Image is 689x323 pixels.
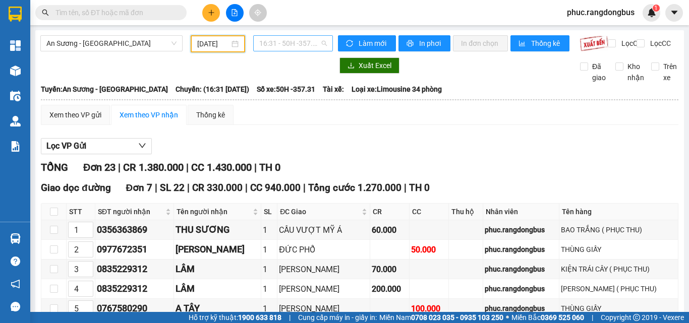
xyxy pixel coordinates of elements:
span: message [11,302,20,311]
th: Thu hộ [449,204,483,220]
span: search [42,9,49,16]
button: file-add [226,4,244,22]
span: bar-chart [519,40,527,48]
div: phuc.rangdongbus [485,224,557,235]
span: | [289,312,291,323]
span: caret-down [670,8,679,17]
th: SL [261,204,277,220]
div: LÂM [176,262,259,276]
td: HƯƠNG TRẦN [174,240,261,260]
span: Kho nhận [623,61,648,83]
button: plus [202,4,220,22]
span: ĐC Giao [280,206,360,217]
span: file-add [231,9,238,16]
div: KIỆN TRÁI CÂY ( PHỤC THU) [561,264,676,275]
img: icon-new-feature [647,8,656,17]
span: Chuyến: (16:31 [DATE]) [176,84,249,95]
th: CC [410,204,449,220]
span: CR 1.380.000 [123,161,184,173]
sup: 1 [653,5,660,12]
td: 0356363869 [95,220,174,240]
div: phuc.rangdongbus [485,264,557,275]
span: sync [346,40,355,48]
span: copyright [633,314,640,321]
td: 0835229312 [95,279,174,299]
span: | [118,161,121,173]
strong: 0369 525 060 [541,313,584,321]
img: solution-icon [10,141,21,152]
div: 0767580290 [97,301,172,315]
div: phuc.rangdongbus [485,303,557,314]
td: LÂM [174,260,261,279]
div: 1 [263,243,275,256]
th: CR [370,204,410,220]
th: Nhân viên [483,204,559,220]
button: bar-chartThống kê [510,35,569,51]
div: Xem theo VP nhận [120,109,178,120]
div: 1 [263,302,275,315]
div: 1 [263,283,275,295]
div: ĐỨC PHỔ [279,243,368,256]
div: 0356363869 [97,223,172,237]
th: Tên hàng [559,204,678,220]
span: An Sương - Quảng Ngãi [46,36,177,51]
span: plus [208,9,215,16]
span: | [245,182,248,193]
span: down [138,142,146,150]
span: Trên xe [659,61,681,83]
input: Tìm tên, số ĐT hoặc mã đơn [55,7,175,18]
span: | [187,182,190,193]
span: download [348,62,355,70]
div: THU SƯƠNG [176,223,259,237]
div: 0977672351 [97,242,172,256]
span: phuc.rangdongbus [559,6,643,19]
img: dashboard-icon [10,40,21,51]
div: 100.000 [411,302,447,315]
span: Đơn 23 [83,161,116,173]
span: CC 940.000 [250,182,301,193]
div: 1 [263,263,275,276]
span: Thống kê [531,38,561,49]
div: 1 [263,224,275,236]
div: Thống kê [196,109,225,120]
span: CC 1.430.000 [191,161,252,173]
div: [PERSON_NAME] [279,283,368,295]
strong: 0708 023 035 - 0935 103 250 [411,313,503,321]
span: Miền Nam [379,312,503,323]
div: 70.000 [372,263,408,276]
span: Đơn 7 [126,182,153,193]
button: printerIn phơi [398,35,450,51]
div: [PERSON_NAME] [279,302,368,315]
button: Lọc VP Gửi [41,138,152,154]
div: 60.000 [372,224,408,236]
div: [PERSON_NAME] [176,242,259,256]
button: caret-down [665,4,683,22]
button: aim [249,4,267,22]
img: logo-vxr [9,7,22,22]
button: downloadXuất Excel [339,57,399,74]
img: warehouse-icon [10,116,21,126]
span: Tài xế: [323,84,344,95]
div: LÂM [176,282,259,296]
span: ⚪️ [506,315,509,319]
img: warehouse-icon [10,91,21,101]
span: In phơi [419,38,442,49]
span: question-circle [11,256,20,266]
div: 0835229312 [97,262,172,276]
span: | [155,182,157,193]
input: 11/09/2025 [197,38,229,49]
th: STT [67,204,95,220]
span: | [254,161,257,173]
b: Tuyến: An Sương - [GEOGRAPHIC_DATA] [41,85,168,93]
div: A TÂY [176,301,259,315]
span: Loại xe: Limousine 34 phòng [352,84,442,95]
span: Lọc CC [646,38,672,49]
span: SL 22 [160,182,185,193]
span: Tên người nhận [177,206,251,217]
span: | [404,182,407,193]
div: phuc.rangdongbus [485,283,557,294]
span: aim [254,9,261,16]
span: | [592,312,593,323]
td: THU SƯƠNG [174,220,261,240]
span: Tổng cước 1.270.000 [308,182,401,193]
